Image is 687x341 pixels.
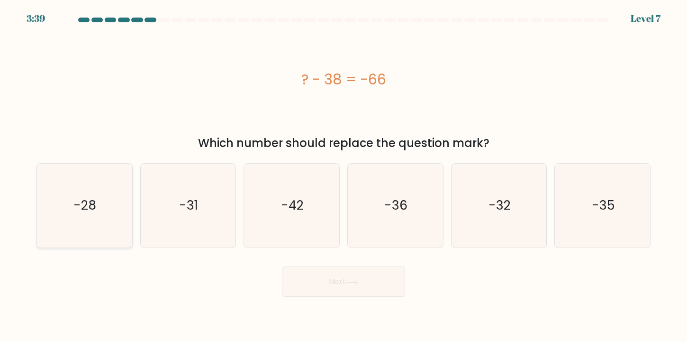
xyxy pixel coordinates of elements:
[179,197,199,214] text: -31
[36,69,651,90] div: ? - 38 = -66
[27,11,45,26] div: 3:39
[385,197,408,214] text: -36
[282,267,405,297] button: Next
[281,197,304,214] text: -42
[631,11,660,26] div: Level 7
[42,135,645,152] div: Which number should replace the question mark?
[488,197,511,214] text: -32
[592,197,615,214] text: -35
[74,197,97,214] text: -28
